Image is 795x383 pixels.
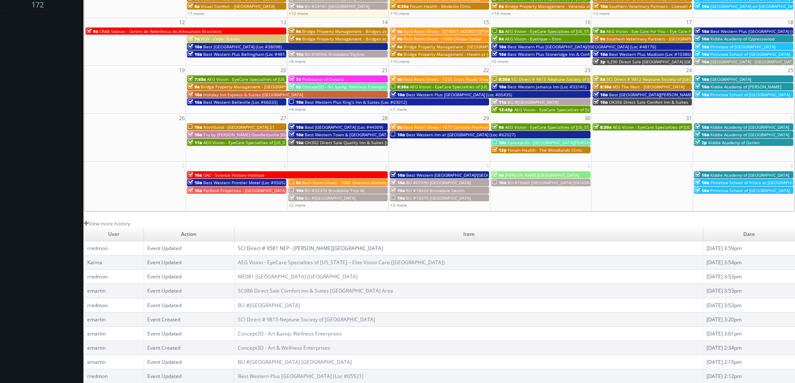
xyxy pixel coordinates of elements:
a: +10 more [289,10,308,16]
span: 23 [584,66,591,75]
span: 3 [283,162,287,170]
td: Event Updated [144,270,234,284]
span: 1 [790,114,794,123]
span: 8a [593,28,605,34]
span: 24 [685,66,693,75]
span: 10a [492,180,506,185]
td: Event Updated [144,355,234,369]
span: Northland - [GEOGRAPHIC_DATA] 21 [203,124,275,130]
span: 8:30a [391,84,409,90]
span: 10a [391,188,405,193]
span: 8:30a [593,84,611,90]
a: +3 more [390,202,407,208]
span: [PERSON_NAME][GEOGRAPHIC_DATA] [505,172,579,178]
span: Rack Room Shoes - 1090 Olinda Center [404,36,482,42]
span: Best Western [GEOGRAPHIC_DATA]/[GEOGRAPHIC_DATA] (Loc #05785) [406,172,545,178]
span: Bridge Property Management - [GEOGRAPHIC_DATA] [404,44,508,50]
span: 29 [482,114,490,123]
span: 8a [188,3,199,9]
td: emartin [84,326,144,340]
span: Kiddie Academy of [GEOGRAPHIC_DATA] [710,172,789,178]
span: 10a [492,44,506,50]
span: 10a [391,180,405,185]
a: +10 more [390,58,409,64]
span: 10a [695,84,709,90]
span: BU #18660 [GEOGRAPHIC_DATA] [GEOGRAPHIC_DATA] [507,180,614,185]
span: Perform Properties - [GEOGRAPHIC_DATA] [203,188,286,193]
span: 8:30a [391,3,409,9]
span: BU #18370 [GEOGRAPHIC_DATA] [406,195,471,201]
span: 10a [289,99,303,105]
a: ME081 [GEOGRAPHIC_DATA] [GEOGRAPHIC_DATA] [238,273,358,280]
span: 5 [485,162,490,170]
span: 10a [492,51,506,57]
a: +8 more [289,58,305,64]
span: Southern Veterinary Partners - Livewell Animal Urgent Care of [GEOGRAPHIC_DATA] [609,3,775,9]
span: Southern Veterinary Partners - [GEOGRAPHIC_DATA] [606,36,710,42]
span: 6 [587,162,591,170]
span: Kiddie Academy of [PERSON_NAME] [710,84,781,90]
span: 10a [188,92,202,98]
span: 28 [381,114,389,123]
span: 9a [188,84,199,90]
span: Best [GEOGRAPHIC_DATA] (Loc #44309) [305,124,383,130]
span: 10a [695,172,709,178]
span: 9a [289,28,301,34]
span: 10a [492,84,506,90]
span: 10a [492,140,506,145]
a: BU #[GEOGRAPHIC_DATA] [238,302,300,309]
span: 10a [695,28,709,34]
span: 2p [695,140,707,145]
span: Bridge Property Management - Haven at [GEOGRAPHIC_DATA] [404,51,527,57]
span: 10a [188,99,202,105]
span: OK356 Direct Sale Comfort Inn & Suites [609,99,688,105]
span: 10a [593,3,608,9]
span: SCI Direct # 9812 Neptune Society of [GEOGRAPHIC_DATA] [606,76,723,82]
span: 8:30a [492,76,510,82]
span: ProSource of Oxnard [302,76,343,82]
span: 11a [492,99,506,105]
span: 8a [289,84,301,90]
span: 7 [688,162,693,170]
td: Date [703,227,795,241]
span: HGV - Cedar Breaks [201,36,240,42]
span: BU #02370 Brookdale Troy AL [305,188,365,193]
span: 9a [492,172,504,178]
span: 8a [391,76,402,82]
span: Best Western Jamaica Inn (Loc #33141) [507,84,586,90]
a: +2 more [289,202,305,208]
span: 7a [289,76,301,82]
span: 10a [188,124,202,130]
span: Concept3D - [GEOGRAPHIC_DATA][PERSON_NAME] [507,140,607,145]
span: 9a [391,51,402,57]
td: rredmon [84,298,144,312]
td: [DATE] 2:34pm [703,340,795,355]
a: +10 more [390,10,409,16]
span: 10a [289,195,303,201]
span: 10a [695,3,709,9]
span: 10a [593,92,608,98]
span: 10a [695,132,709,138]
span: Bridge Property Management - Bridges at [GEOGRAPHIC_DATA] [302,28,429,34]
span: 2 [181,162,186,170]
span: Best Western Inn at [GEOGRAPHIC_DATA] (Loc #62027) [406,132,515,138]
span: BU #[GEOGRAPHIC_DATA] [305,195,356,201]
span: 10a [188,51,202,57]
span: Best Western Plus [GEOGRAPHIC_DATA] (Loc #05435) [406,92,512,98]
td: [DATE] 3:53pm [703,284,795,298]
span: Best [GEOGRAPHIC_DATA][PERSON_NAME] (Loc #32091) [609,92,720,98]
span: 18 [787,18,794,27]
span: 10a [391,172,405,178]
span: 10a [593,51,608,57]
a: AEG Vision - EyeCare Specialties of [US_STATE] – Elite Vision Care ([GEOGRAPHIC_DATA]) [238,259,445,266]
span: Rack Room Shoes - 1077 Carolina Premium Outlets [404,124,506,130]
td: Event Updated [144,298,234,312]
a: +3 more [593,10,610,16]
a: View more history [84,220,130,227]
span: 10a [391,92,405,98]
span: AEG Vision - EyeCare Specialties of [US_STATE] – [GEOGRAPHIC_DATA] HD EyeCare [207,76,371,82]
span: 7a [188,36,199,42]
span: Primrose School of [GEOGRAPHIC_DATA] [710,188,790,193]
td: Event Created [144,340,234,355]
span: AEG Vision - EyeCare Specialties of [US_STATE] – Olympic Eye Care [613,124,745,130]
